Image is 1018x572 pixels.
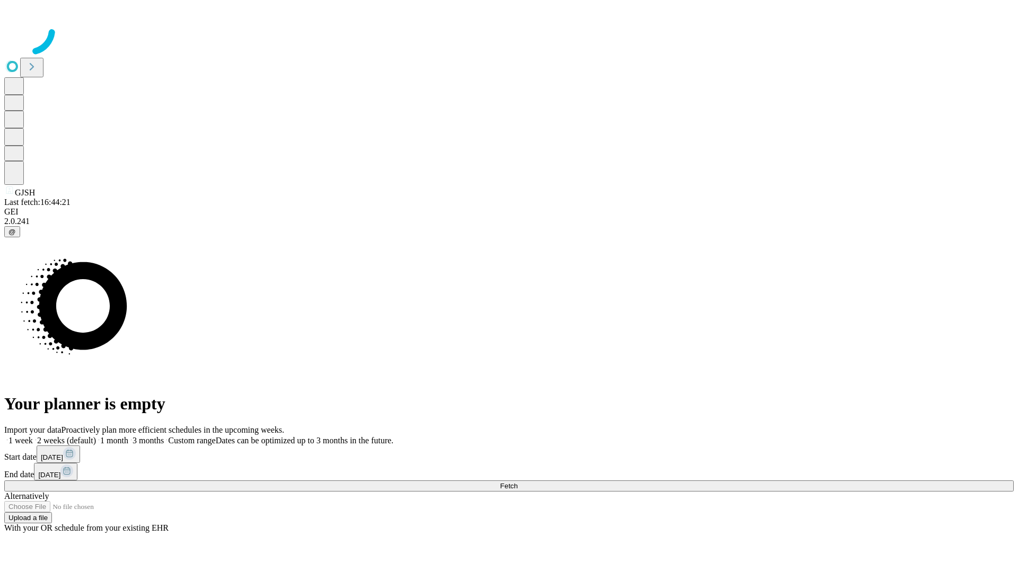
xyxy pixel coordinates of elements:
[4,198,71,207] span: Last fetch: 16:44:21
[133,436,164,445] span: 3 months
[216,436,393,445] span: Dates can be optimized up to 3 months in the future.
[4,523,169,532] span: With your OR schedule from your existing EHR
[4,512,52,523] button: Upload a file
[34,463,77,480] button: [DATE]
[500,482,517,490] span: Fetch
[38,471,60,479] span: [DATE]
[4,445,1014,463] div: Start date
[4,480,1014,491] button: Fetch
[41,453,63,461] span: [DATE]
[168,436,215,445] span: Custom range
[15,188,35,197] span: GJSH
[4,491,49,501] span: Alternatively
[4,226,20,237] button: @
[4,207,1014,217] div: GEI
[37,445,80,463] button: [DATE]
[8,228,16,236] span: @
[8,436,33,445] span: 1 week
[37,436,96,445] span: 2 weeks (default)
[62,425,284,434] span: Proactively plan more efficient schedules in the upcoming weeks.
[100,436,128,445] span: 1 month
[4,217,1014,226] div: 2.0.241
[4,463,1014,480] div: End date
[4,394,1014,414] h1: Your planner is empty
[4,425,62,434] span: Import your data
